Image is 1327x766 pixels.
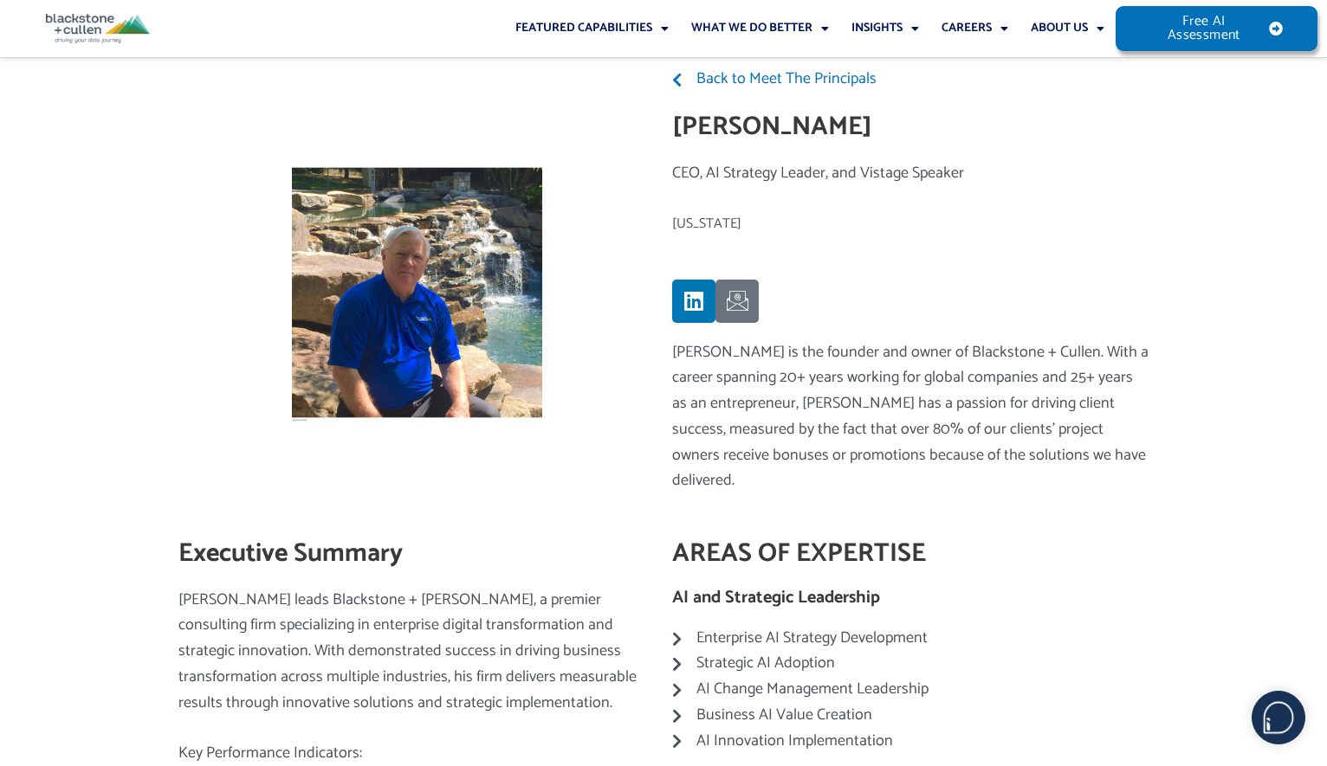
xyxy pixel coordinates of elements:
p: [PERSON_NAME] leads Blackstone + [PERSON_NAME], a premier consulting firm specializing in enterpr... [178,588,655,717]
p: CEO, AI Strategy Leader, and Vistage Speaker [672,161,1149,187]
span: Free AI Assessment [1150,15,1258,42]
span: AI Innovation Implementation [692,729,893,755]
h4: AI and Strategic Leadership [672,588,1149,608]
span: [US_STATE] [672,212,741,235]
span: Back to Meet The Principals [692,67,877,93]
h2: Executive Summary [178,537,655,570]
span: Business AI Value Creation [692,703,872,729]
span: Strategic AI Adoption [692,651,835,677]
img: users%2F5SSOSaKfQqXq3cFEnIZRYMEs4ra2%2Fmedia%2Fimages%2F-Bulle%20blanche%20sans%20fond%20%2B%20ma... [1253,692,1304,743]
a: Free AI Assessment [1116,6,1318,51]
span: AI Change Management Leadership [692,677,929,703]
img: Lee Blackstone [292,163,542,422]
p: [PERSON_NAME] is the founder and owner of Blackstone + Cullen. With a career spanning 20+ years w... [672,340,1149,494]
h2: [PERSON_NAME] [672,110,1149,144]
span: Enterprise AI Strategy Development [692,626,928,652]
a: Back to Meet The Principals [672,67,1149,93]
h2: AREAS OF EXPERTISE [672,537,1149,570]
